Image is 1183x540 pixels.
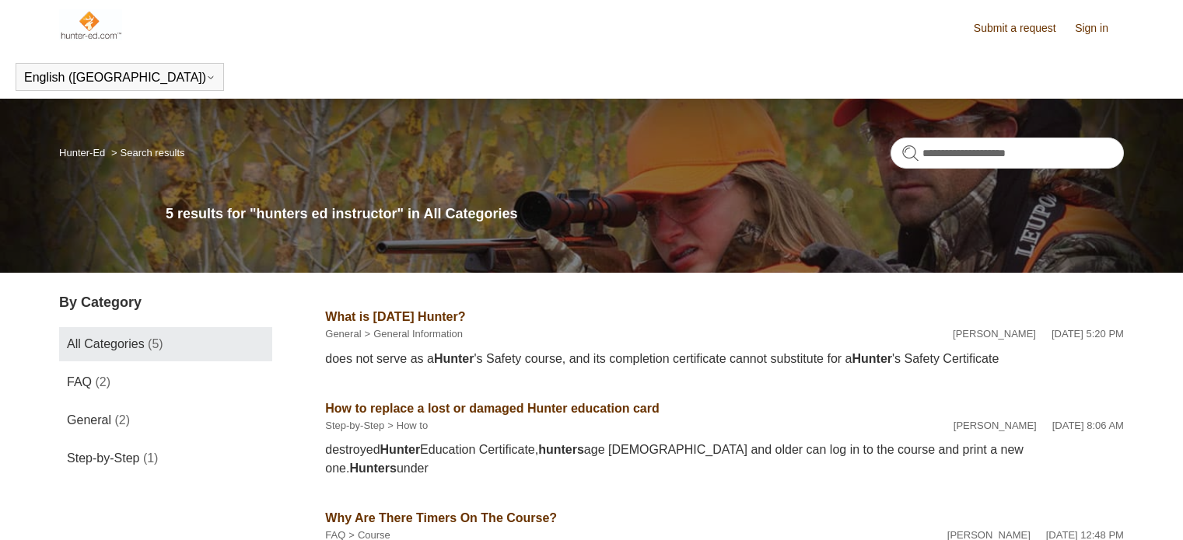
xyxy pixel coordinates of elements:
[59,441,272,476] a: Step-by-Step (1)
[1075,20,1124,37] a: Sign in
[96,375,111,388] span: (2)
[59,327,272,361] a: All Categories (5)
[325,418,384,434] li: Step-by-Step
[325,402,659,415] a: How to replace a lost or damaged Hunter education card
[538,443,584,456] em: hunters
[325,350,1124,368] div: does not serve as a 's Safety course, and its completion certificate cannot substitute for a 's S...
[434,352,474,365] em: Hunter
[362,326,464,342] li: General Information
[166,204,1124,225] h1: 5 results for "hunters ed instructor" in All Categories
[325,328,361,340] a: General
[325,441,1124,478] div: destroyed Education Certificate, age [DEMOGRAPHIC_DATA] and older can log in to the course and pr...
[59,365,272,399] a: FAQ (2)
[325,326,361,342] li: General
[349,462,396,475] em: Hunters
[325,310,465,323] a: What is [DATE] Hunter?
[114,413,130,427] span: (2)
[67,337,145,350] span: All Categories
[24,71,215,85] button: English ([GEOGRAPHIC_DATA])
[891,138,1124,169] input: Search
[59,147,108,159] li: Hunter-Ed
[67,451,139,465] span: Step-by-Step
[1052,328,1124,340] time: 02/12/2024, 17:20
[954,418,1037,434] li: [PERSON_NAME]
[67,375,92,388] span: FAQ
[1052,420,1124,431] time: 07/28/2022, 08:06
[67,413,111,427] span: General
[59,9,122,40] img: Hunter-Ed Help Center home page
[59,292,272,313] h3: By Category
[325,420,384,431] a: Step-by-Step
[148,337,163,350] span: (5)
[974,20,1072,37] a: Submit a request
[397,420,428,431] a: How to
[59,147,105,159] a: Hunter-Ed
[325,511,557,524] a: Why Are There Timers On The Course?
[953,326,1036,342] li: [PERSON_NAME]
[852,352,892,365] em: Hunter
[373,328,463,340] a: General Information
[108,147,185,159] li: Search results
[143,451,159,465] span: (1)
[59,403,272,437] a: General (2)
[384,418,428,434] li: How to
[380,443,421,456] em: Hunter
